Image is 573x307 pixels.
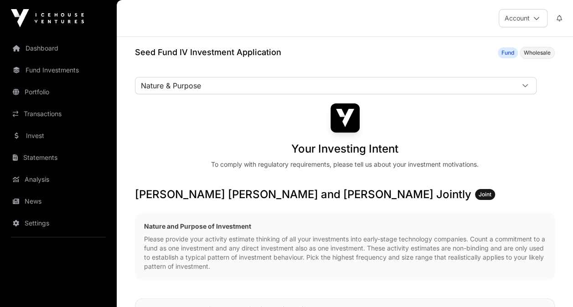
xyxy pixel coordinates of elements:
a: Settings [7,213,109,233]
a: Invest [7,126,109,146]
a: Transactions [7,104,109,124]
h1: Your Investing Intent [291,142,398,156]
span: Joint [479,191,491,198]
a: Portfolio [7,82,109,102]
div: To comply with regulatory requirements, please tell us about your investment motivations. [211,160,479,169]
a: Analysis [7,169,109,189]
span: Wholesale [524,49,551,56]
img: Seed Fund IV [330,103,360,133]
p: Please provide your activity estimate thinking of all your investments into early-stage technolog... [144,235,546,271]
h1: Seed Fund IV Investment Application [135,46,281,59]
a: Statements [7,148,109,168]
h2: Nature and Purpose of Investment [144,222,546,231]
button: Account [499,9,547,27]
a: News [7,191,109,211]
img: Icehouse Ventures Logo [11,9,84,27]
h3: [PERSON_NAME] [PERSON_NAME] and [PERSON_NAME] Jointly [135,187,555,202]
a: Fund Investments [7,60,109,80]
span: Nature & Purpose [135,77,514,94]
span: Fund [501,49,514,56]
a: Dashboard [7,38,109,58]
iframe: Chat Widget [527,263,573,307]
